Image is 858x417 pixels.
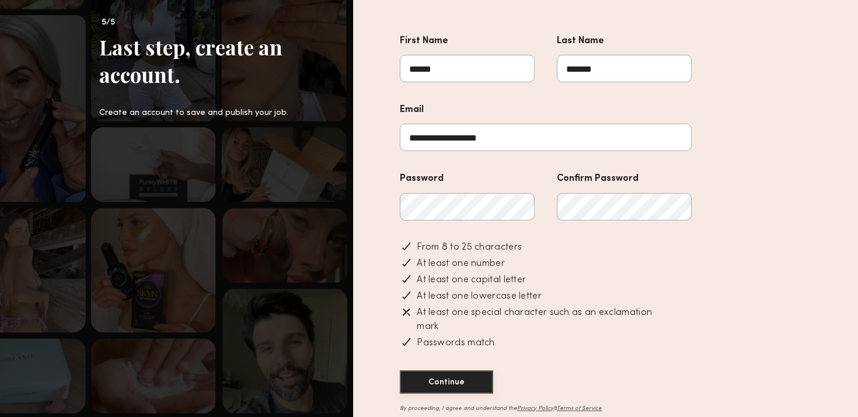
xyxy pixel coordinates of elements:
div: Create an account to save and publish your job. [99,107,318,119]
div: First Name [400,33,535,49]
div: Confirm Password [557,171,692,187]
a: Terms of Service [557,406,602,411]
input: Confirm Password [557,193,692,220]
div: At least one lowercase letter [408,289,675,303]
input: Password [400,193,535,220]
div: Password [400,171,535,187]
input: First Name [400,55,535,82]
div: At least one special character such as an exclamation mark [408,306,675,334]
input: Last Name [557,55,692,82]
div: From 8 to 25 characters [408,240,675,254]
a: Privacy Policy [517,406,553,411]
div: Email [400,102,692,118]
div: Last Name [557,33,692,49]
div: Last step, create an account. [99,33,318,88]
div: Passwords match [408,336,675,350]
div: By proceeding, I agree and understand the & [400,406,692,412]
div: At least one number [408,257,675,271]
button: Continue [400,370,493,394]
input: Email [400,124,692,151]
div: 5/5 [99,16,318,30]
div: At least one capital letter [408,273,675,287]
